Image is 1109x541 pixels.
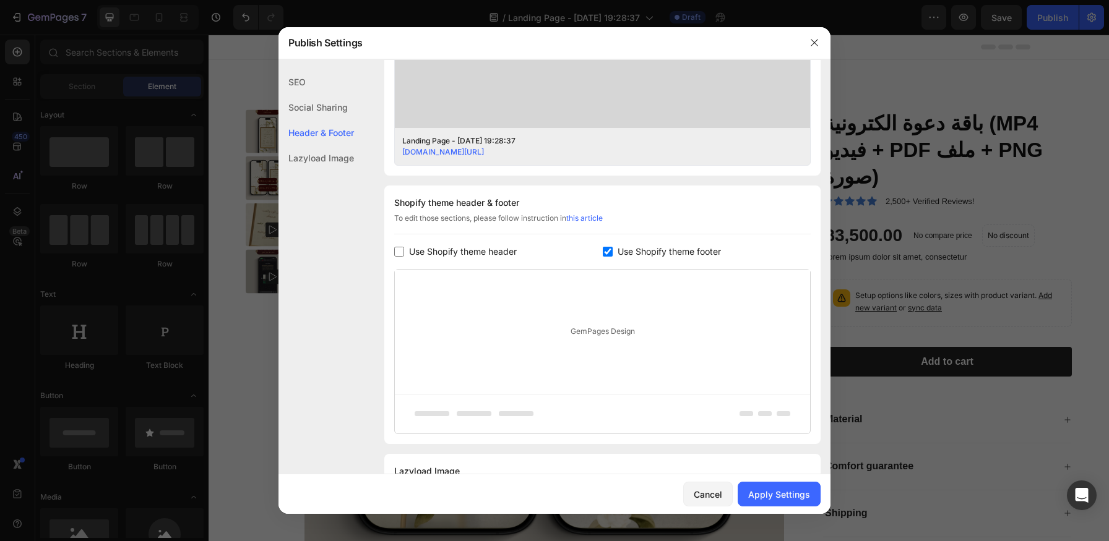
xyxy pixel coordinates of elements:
[615,218,862,228] p: Lorem ipsum dolor sit amet, consectetur
[705,197,764,205] p: No compare price
[1067,480,1097,510] div: Open Intercom Messenger
[748,488,810,501] div: Apply Settings
[402,147,484,156] a: [DOMAIN_NAME][URL]
[618,244,721,259] span: Use Shopify theme footer
[616,472,658,485] p: Shipping
[683,482,733,506] button: Cancel
[278,95,354,120] div: Social Sharing
[616,425,705,438] p: Comfort guarantee
[647,255,853,279] p: Setup options like colors, sizes with product variant.
[402,135,783,147] div: Landing Page - [DATE] 19:28:37
[278,69,354,95] div: SEO
[614,189,695,213] div: ฿3,500.00
[394,464,811,479] div: Lazyload Image
[712,321,764,334] div: Add to cart
[278,145,354,171] div: Lazyload Image
[694,488,722,501] div: Cancel
[566,213,603,223] a: this article
[614,75,863,157] h1: باقة دعوة الكترونية (MP4 فيديو + PDF ملف + PNG صورة)
[647,256,844,278] span: Add new variant
[688,268,733,278] span: or
[394,195,811,210] div: Shopify theme header & footer
[677,161,766,173] p: 2,500+ Verified Reviews!
[395,270,810,394] div: GemPages Design
[278,27,798,59] div: Publish Settings
[409,244,517,259] span: Use Shopify theme header
[616,378,654,391] p: Material
[738,482,821,506] button: Apply Settings
[394,213,811,234] div: To edit those sections, please follow instruction in
[614,312,863,343] button: Add to cart
[278,120,354,145] div: Header & Footer
[779,195,821,207] p: No discount
[699,268,733,278] span: sync data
